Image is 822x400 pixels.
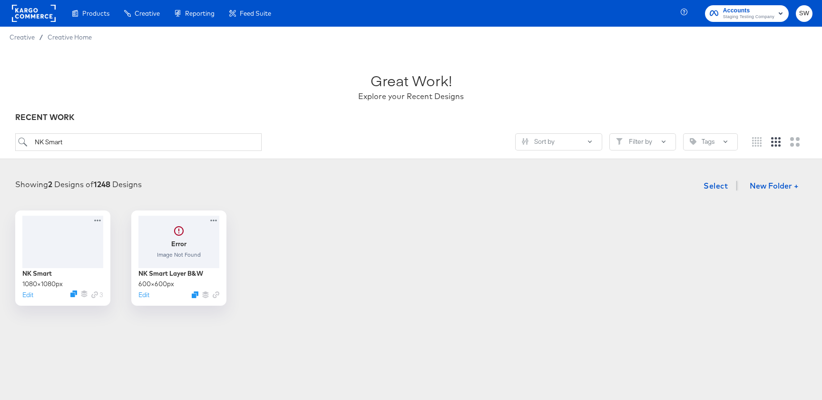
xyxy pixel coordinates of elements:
strong: 2 [48,180,52,189]
svg: Link [213,291,219,298]
span: Reporting [185,10,215,17]
span: Creative [10,33,35,41]
svg: Large grid [790,137,800,147]
svg: Link [91,291,98,298]
strong: 1248 [94,180,110,189]
span: / [35,33,48,41]
button: SW [796,5,812,22]
div: Great Work! [371,70,452,91]
span: Feed Suite [240,10,271,17]
div: 1080 × 1080 px [22,280,63,289]
span: Creative [135,10,160,17]
button: SlidersSort by [515,133,602,150]
a: Creative Home [48,33,92,41]
svg: Tag [690,138,696,145]
svg: Medium grid [771,137,781,147]
span: Accounts [723,6,774,16]
button: FilterFilter by [609,133,676,150]
svg: Duplicate [70,290,77,297]
button: Select [700,176,732,195]
input: Search for a design [15,133,262,151]
svg: Filter [616,138,623,145]
button: Edit [138,290,149,300]
div: Explore your Recent Designs [358,91,464,102]
span: SW [800,8,809,19]
div: NK Smart Layer B&W [138,269,203,278]
span: Select [704,179,728,192]
div: ErrorImage Not FoundNK Smart Layer B&W600×600pxEditDuplicate [131,210,226,306]
div: NK Smart [22,269,52,278]
div: Showing Designs of Designs [15,179,142,190]
span: Staging Testing Company [723,13,774,21]
button: Edit [22,290,33,300]
svg: Sliders [522,138,528,145]
div: 3 [91,290,103,300]
div: NK Smart1080×1080pxEditDuplicateLink 3 [15,210,110,306]
span: Products [82,10,109,17]
button: New Folder + [742,178,807,196]
button: AccountsStaging Testing Company [705,5,789,22]
button: TagTags [683,133,738,150]
div: RECENT WORK [15,112,807,123]
svg: Duplicate [192,291,198,298]
svg: Small grid [752,137,762,147]
div: 600 × 600 px [138,280,174,289]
